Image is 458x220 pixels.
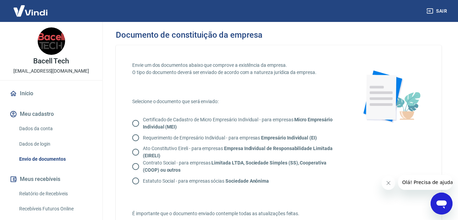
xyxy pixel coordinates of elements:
img: foto-documento-flower.19a65ad63fe92b90d685.png [357,62,425,130]
button: Sair [425,5,450,17]
strong: Empresário Individual (EI) [261,135,317,140]
p: [EMAIL_ADDRESS][DOMAIN_NAME] [13,68,89,75]
strong: Micro Empresário Individual (MEI) [143,117,333,130]
p: Requerimento de Empresário Individual - para empresas [143,134,317,142]
strong: Empresa Individual de Responsabilidade Limitada (EIRELI) [143,146,333,158]
p: Certificado de Cadastro de Micro Empresário Individual - para empresas [143,116,335,131]
strong: Limitada LTDA, Sociedade Simples (SS), Cooperativa (COOP) ou outros [143,160,326,173]
h3: Documento de constituição da empresa [116,30,262,40]
button: Meu cadastro [8,107,94,122]
p: Contrato Social - para empresas [143,159,335,174]
p: Selecione o documento que será enviado: [132,98,340,105]
p: Bacell Tech [33,58,69,65]
iframe: Mensagem da empresa [398,175,453,190]
strong: Sociedade Anônima [225,178,269,184]
p: O tipo do documento deverá ser enviado de acordo com a natureza jurídica da empresa. [132,69,340,76]
a: Dados de login [16,137,94,151]
a: Dados da conta [16,122,94,136]
p: É importante que o documento enviado contemple todas as atualizações feitas. [132,210,340,217]
iframe: Botão para abrir a janela de mensagens [431,193,453,215]
a: Relatório de Recebíveis [16,187,94,201]
p: Estatuto Social - para empresas sócias [143,178,269,185]
img: Vindi [8,0,53,21]
iframe: Fechar mensagem [382,176,395,190]
img: ef6af1df-33e8-4eba-b522-aca7cd20784c.jpeg [38,27,65,55]
a: Recebíveis Futuros Online [16,202,94,216]
p: Ato Constitutivo Eireli - para empresas [143,145,335,159]
a: Envio de documentos [16,152,94,166]
span: Olá! Precisa de ajuda? [4,5,58,10]
a: Início [8,86,94,101]
p: Envie um dos documentos abaixo que comprove a existência da empresa. [132,62,340,69]
button: Meus recebíveis [8,172,94,187]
